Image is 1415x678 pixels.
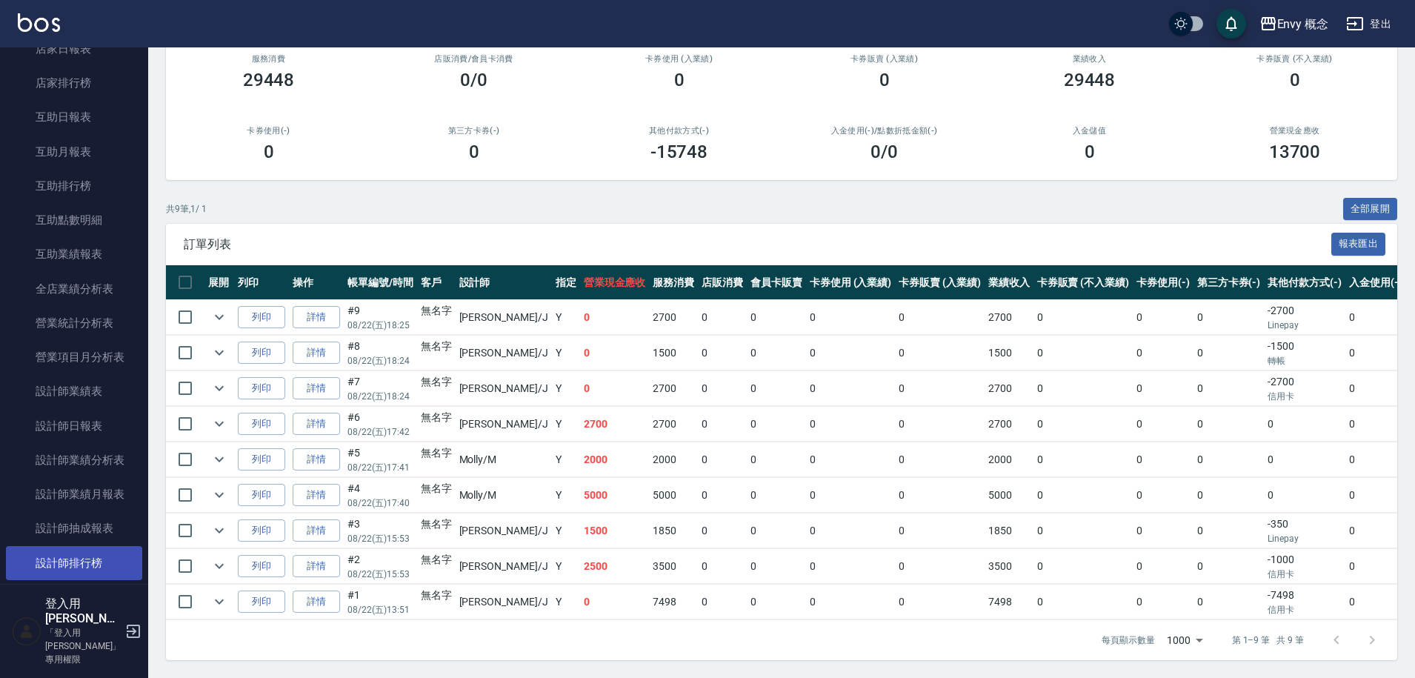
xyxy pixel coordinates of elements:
[204,265,234,300] th: 展開
[1033,407,1133,442] td: 0
[580,585,650,619] td: 0
[6,511,142,545] a: 設計師抽成報表
[698,442,747,477] td: 0
[1193,478,1265,513] td: 0
[649,265,698,300] th: 服務消費
[1264,371,1345,406] td: -2700
[698,407,747,442] td: 0
[238,448,285,471] button: 列印
[1264,585,1345,619] td: -7498
[806,336,896,370] td: 0
[417,265,456,300] th: 客戶
[293,377,340,400] a: 詳情
[985,478,1033,513] td: 5000
[456,442,552,477] td: Molly /M
[6,272,142,306] a: 全店業績分析表
[347,390,413,403] p: 08/22 (五) 18:24
[1268,390,1342,403] p: 信用卡
[747,514,806,548] td: 0
[456,514,552,548] td: [PERSON_NAME] /J
[895,300,985,335] td: 0
[293,413,340,436] a: 詳情
[1268,319,1342,332] p: Linepay
[1210,126,1379,136] h2: 營業現金應收
[985,336,1033,370] td: 1500
[347,461,413,474] p: 08/22 (五) 17:41
[895,514,985,548] td: 0
[985,407,1033,442] td: 2700
[649,300,698,335] td: 2700
[1133,300,1193,335] td: 0
[580,265,650,300] th: 營業現金應收
[6,409,142,443] a: 設計師日報表
[6,32,142,66] a: 店家日報表
[649,442,698,477] td: 2000
[184,237,1331,252] span: 訂單列表
[347,532,413,545] p: 08/22 (五) 15:53
[1345,336,1406,370] td: 0
[1193,442,1265,477] td: 0
[1345,407,1406,442] td: 0
[1264,265,1345,300] th: 其他付款方式(-)
[1133,336,1193,370] td: 0
[552,585,580,619] td: Y
[985,585,1033,619] td: 7498
[45,596,121,626] h5: 登入用[PERSON_NAME]
[238,413,285,436] button: 列印
[421,303,452,319] div: 無名字
[293,484,340,507] a: 詳情
[806,442,896,477] td: 0
[1193,265,1265,300] th: 第三方卡券(-)
[674,70,685,90] h3: 0
[344,442,417,477] td: #5
[238,306,285,329] button: 列印
[1033,442,1133,477] td: 0
[895,585,985,619] td: 0
[6,66,142,100] a: 店家排行榜
[580,336,650,370] td: 0
[243,70,295,90] h3: 29448
[985,300,1033,335] td: 2700
[1133,478,1193,513] td: 0
[895,371,985,406] td: 0
[6,546,142,580] a: 設計師排行榜
[347,496,413,510] p: 08/22 (五) 17:40
[649,478,698,513] td: 5000
[879,70,890,90] h3: 0
[985,371,1033,406] td: 2700
[293,591,340,614] a: 詳情
[698,265,747,300] th: 店販消費
[456,407,552,442] td: [PERSON_NAME] /J
[6,580,142,614] a: 商品銷售排行榜
[344,549,417,584] td: #2
[234,265,289,300] th: 列印
[6,443,142,477] a: 設計師業績分析表
[184,54,353,64] h3: 服務消費
[208,519,230,542] button: expand row
[1264,478,1345,513] td: 0
[293,306,340,329] a: 詳情
[580,300,650,335] td: 0
[1005,54,1174,64] h2: 業績收入
[895,336,985,370] td: 0
[421,374,452,390] div: 無名字
[421,410,452,425] div: 無名字
[6,100,142,134] a: 互助日報表
[208,306,230,328] button: expand row
[1331,233,1386,256] button: 報表匯出
[1264,300,1345,335] td: -2700
[347,425,413,439] p: 08/22 (五) 17:42
[895,478,985,513] td: 0
[552,336,580,370] td: Y
[1161,620,1208,660] div: 1000
[6,374,142,408] a: 設計師業績表
[1345,478,1406,513] td: 0
[18,13,60,32] img: Logo
[1193,407,1265,442] td: 0
[1133,265,1193,300] th: 卡券使用(-)
[806,300,896,335] td: 0
[1193,300,1265,335] td: 0
[1253,9,1335,39] button: Envy 概念
[208,377,230,399] button: expand row
[1268,354,1342,368] p: 轉帳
